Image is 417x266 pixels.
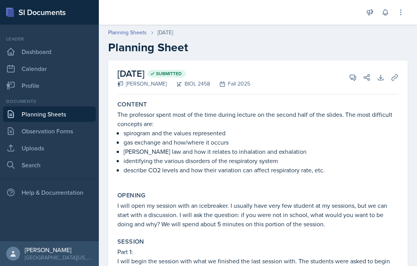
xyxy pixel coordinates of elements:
p: spirogram and the values represented [124,128,398,138]
div: [PERSON_NAME] [25,246,93,254]
a: Calendar [3,61,96,76]
p: identifying the various disorders of the respiratory system [124,156,398,165]
p: gas exchange and how/where it occurs [124,138,398,147]
div: [GEOGRAPHIC_DATA][US_STATE] [25,254,93,261]
a: Uploads [3,140,96,156]
h2: [DATE] [117,67,250,81]
a: Profile [3,78,96,93]
label: Content [117,101,147,108]
p: Part 1: [117,247,398,256]
h2: Planning Sheet [108,40,408,54]
a: Observation Forms [3,123,96,139]
p: The professor spent most of the time during lecture on the second half of the slides. The most di... [117,110,398,128]
div: Fall 2025 [210,80,250,88]
div: [PERSON_NAME] [117,80,167,88]
a: Planning Sheets [3,106,96,122]
label: Opening [117,192,146,199]
p: [PERSON_NAME] law and how it relates to inhalation and exhalation [124,147,398,156]
div: BIOL 2458 [167,80,210,88]
a: Dashboard [3,44,96,59]
div: [DATE] [158,29,173,37]
a: Planning Sheets [108,29,147,37]
span: Submitted [156,71,182,77]
a: Search [3,157,96,173]
div: Help & Documentation [3,185,96,200]
label: Session [117,238,144,246]
p: I will open my session with an icebreaker. I usually have very few student at my sessions, but we... [117,201,398,229]
div: Leader [3,35,96,42]
p: describe CO2 levels and how their variation can affect respiratory rate, etc. [124,165,398,175]
div: Documents [3,98,96,105]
